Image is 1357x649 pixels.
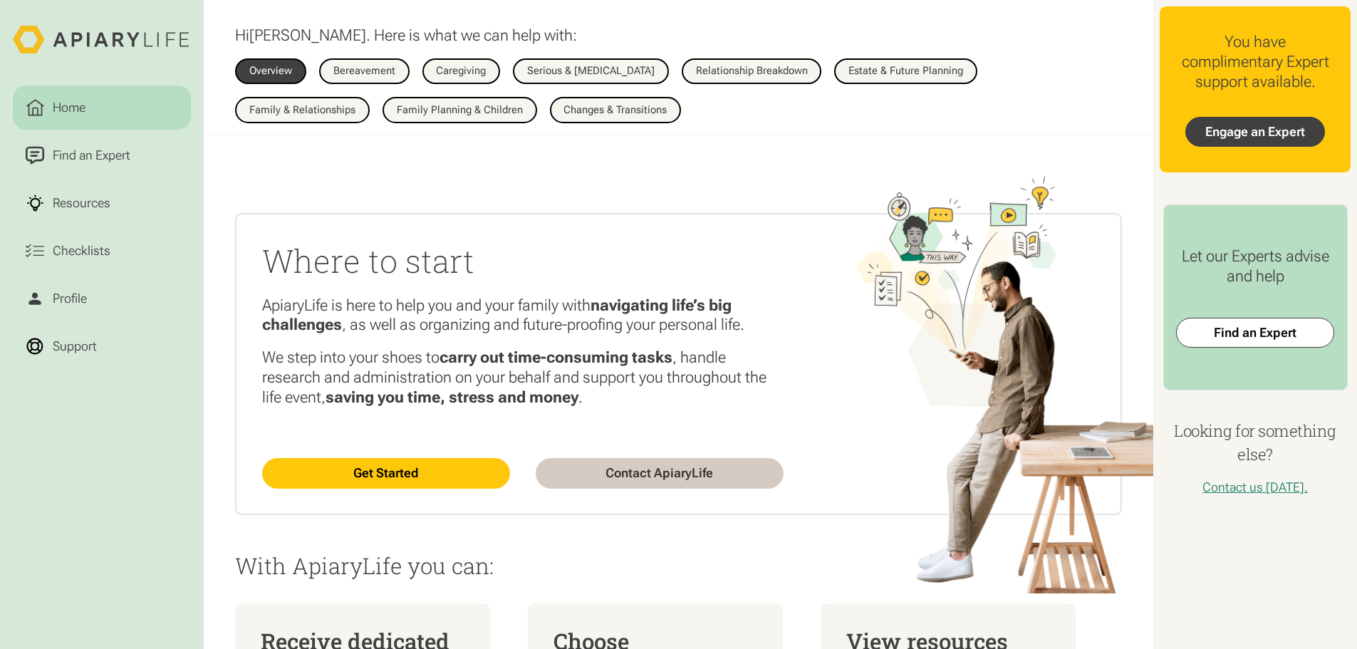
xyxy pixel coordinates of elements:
[13,229,191,274] a: Checklists
[513,58,669,85] a: Serious & [MEDICAL_DATA]
[235,26,577,46] p: Hi . Here is what we can help with:
[262,296,783,336] p: ApiaryLife is here to help you and your family with , as well as organizing and future-proofing y...
[422,58,501,85] a: Caregiving
[49,194,113,213] div: Resources
[262,348,783,407] p: We step into your shoes to , handle research and administration on your behalf and support you th...
[536,458,784,488] a: Contact ApiaryLife
[333,66,395,76] div: Bereavement
[696,66,808,76] div: Relationship Breakdown
[834,58,977,85] a: Estate & Future Planning
[262,458,510,488] a: Get Started
[1202,479,1308,494] a: Contact us [DATE].
[1176,318,1333,348] a: Find an Expert
[848,66,963,76] div: Estate & Future Planning
[13,324,191,369] a: Support
[235,97,370,123] a: Family & Relationships
[49,98,88,118] div: Home
[249,105,355,115] div: Family & Relationships
[13,85,191,130] a: Home
[550,97,682,123] a: Changes & Transitions
[262,239,783,282] h2: Where to start
[13,181,191,226] a: Resources
[13,133,191,178] a: Find an Expert
[1173,32,1338,92] div: You have complimentary Expert support available.
[527,66,655,76] div: Serious & [MEDICAL_DATA]
[49,289,90,308] div: Profile
[319,58,410,85] a: Bereavement
[682,58,822,85] a: Relationship Breakdown
[1185,117,1325,147] a: Engage an Expert
[49,337,100,356] div: Support
[262,296,732,334] strong: navigating life’s big challenges
[436,66,486,76] div: Caregiving
[440,348,672,366] strong: carry out time-consuming tasks
[235,554,1121,578] p: With ApiaryLife you can:
[49,146,133,165] div: Find an Expert
[235,58,306,85] a: Overview
[326,388,578,406] strong: saving you time, stress and money
[49,242,113,261] div: Checklists
[563,105,667,115] div: Changes & Transitions
[1160,419,1351,467] h4: Looking for something else?
[397,105,523,115] div: Family Planning & Children
[383,97,537,123] a: Family Planning & Children
[249,26,366,44] span: [PERSON_NAME]
[13,276,191,321] a: Profile
[1176,246,1333,286] div: Let our Experts advise and help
